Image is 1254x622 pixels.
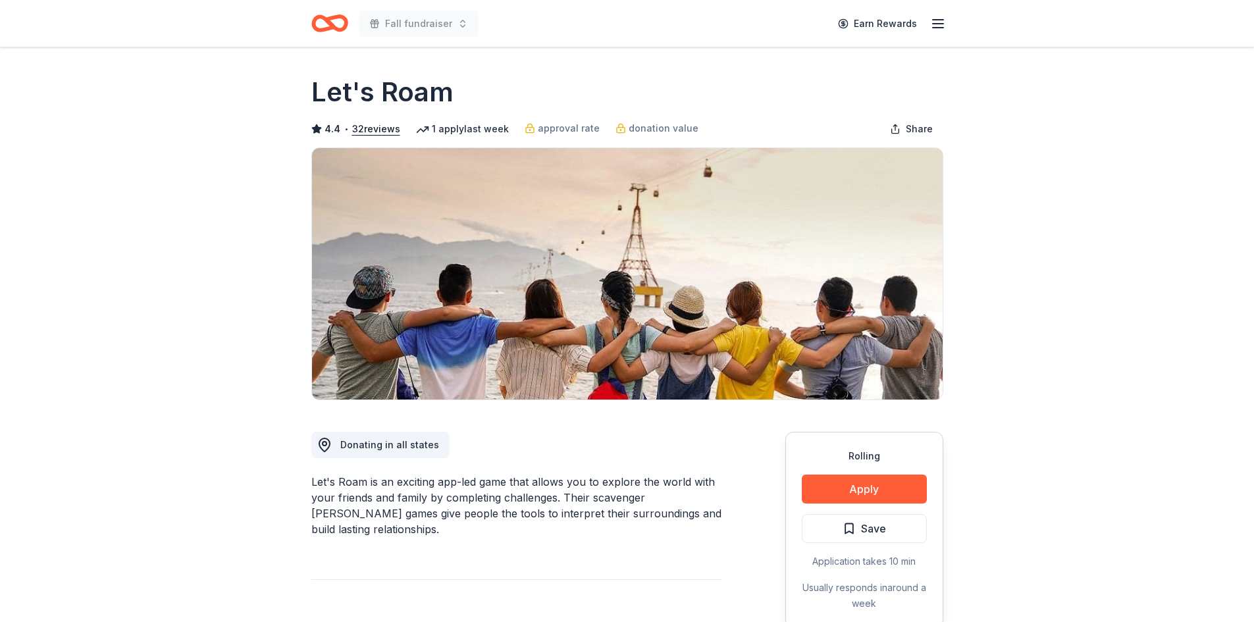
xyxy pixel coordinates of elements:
span: Donating in all states [340,439,439,450]
button: Share [879,116,943,142]
a: approval rate [525,120,600,136]
button: Save [802,514,927,543]
button: Apply [802,475,927,504]
a: Home [311,8,348,39]
div: Let's Roam is an exciting app-led game that allows you to explore the world with your friends and... [311,474,722,537]
div: Application takes 10 min [802,554,927,569]
h1: Let's Roam [311,74,454,111]
a: donation value [615,120,698,136]
img: Image for Let's Roam [312,148,943,400]
span: 4.4 [325,121,340,137]
span: Share [906,121,933,137]
span: approval rate [538,120,600,136]
span: donation value [629,120,698,136]
div: Rolling [802,448,927,464]
div: 1 apply last week [416,121,509,137]
span: • [344,124,348,134]
a: Earn Rewards [830,12,925,36]
button: 32reviews [352,121,400,137]
span: Fall fundraiser [385,16,452,32]
button: Fall fundraiser [359,11,479,37]
span: Save [861,520,886,537]
div: Usually responds in around a week [802,580,927,611]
